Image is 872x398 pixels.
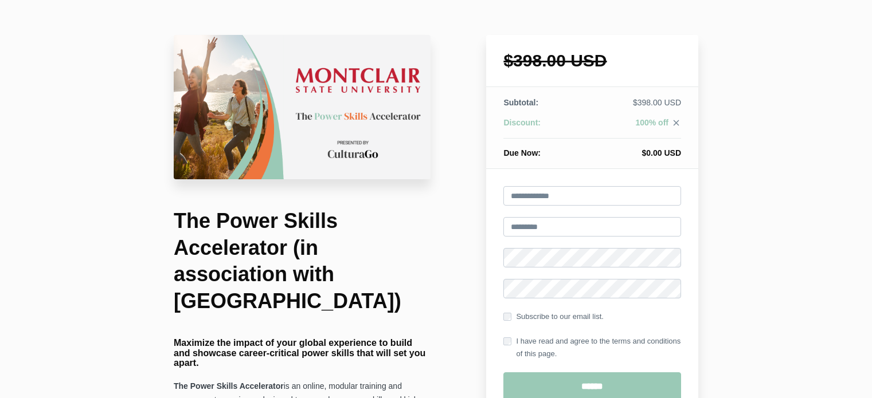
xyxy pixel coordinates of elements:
[642,148,681,157] span: $0.00 USD
[174,338,431,368] h4: Maximize the impact of your global experience to build and showcase career-critical power skills ...
[174,381,284,391] strong: The Power Skills Accelerator
[503,52,681,69] h1: $398.00 USD
[503,337,511,345] input: I have read and agree to the terms and conditions of this page.
[503,117,580,139] th: Discount:
[503,310,603,323] label: Subscribe to our email list.
[503,98,538,107] span: Subtotal:
[581,97,681,117] td: $398.00 USD
[174,35,431,179] img: 22c75da-26a4-67b4-fa6d-d7146dedb322_Montclair.png
[174,208,431,315] h1: The Power Skills Accelerator (in association with [GEOGRAPHIC_DATA])
[503,313,511,321] input: Subscribe to our email list.
[503,139,580,159] th: Due Now:
[671,118,681,128] i: close
[635,118,668,127] span: 100% off
[668,118,681,131] a: close
[503,335,681,360] label: I have read and agree to the terms and conditions of this page.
